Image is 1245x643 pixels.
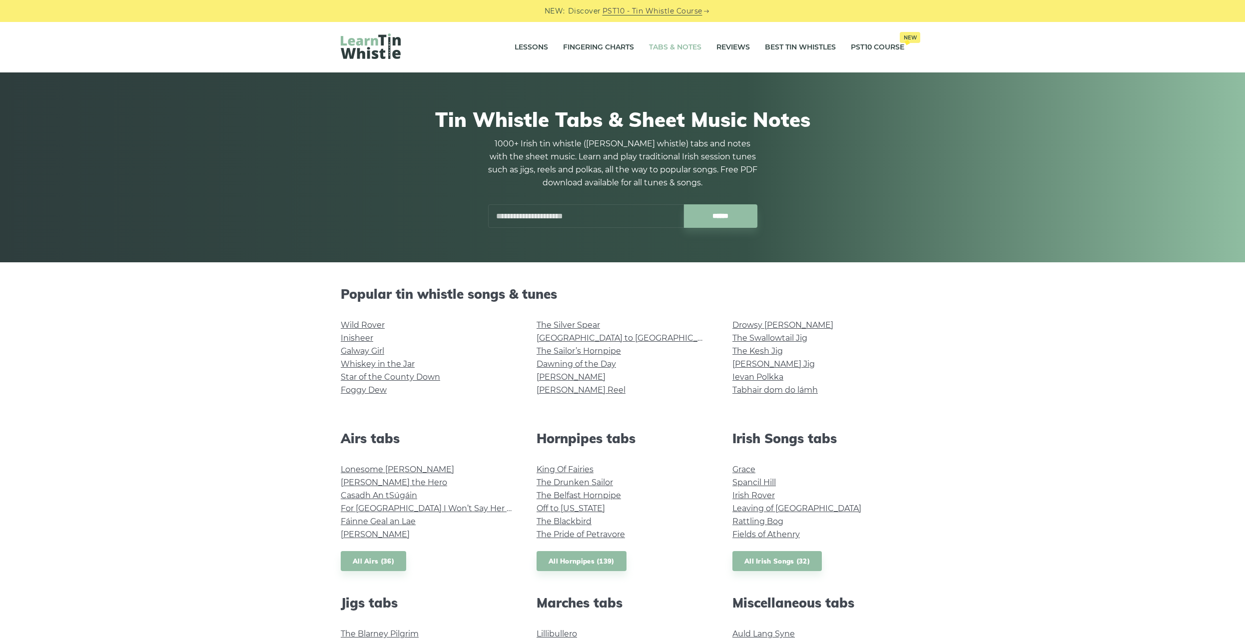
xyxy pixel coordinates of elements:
a: Reviews [716,35,750,60]
a: Dawning of the Day [537,359,616,369]
a: Lillibullero [537,629,577,639]
a: Casadh An tSúgáin [341,491,417,500]
h2: Marches tabs [537,595,708,611]
a: Fáinne Geal an Lae [341,517,416,526]
a: Rattling Bog [732,517,783,526]
a: Leaving of [GEOGRAPHIC_DATA] [732,504,861,513]
h1: Tin Whistle Tabs & Sheet Music Notes [341,107,904,131]
a: The Drunken Sailor [537,478,613,487]
a: Tabs & Notes [649,35,701,60]
h2: Popular tin whistle songs & tunes [341,286,904,302]
a: [PERSON_NAME] Jig [732,359,815,369]
a: Spancil Hill [732,478,776,487]
h2: Irish Songs tabs [732,431,904,446]
a: The Blackbird [537,517,592,526]
a: Auld Lang Syne [732,629,795,639]
a: [PERSON_NAME] [341,530,410,539]
a: [PERSON_NAME] [537,372,606,382]
h2: Jigs tabs [341,595,513,611]
a: [PERSON_NAME] the Hero [341,478,447,487]
a: Fields of Athenry [732,530,800,539]
a: For [GEOGRAPHIC_DATA] I Won’t Say Her Name [341,504,531,513]
a: King Of Fairies [537,465,594,474]
a: Fingering Charts [563,35,634,60]
a: The Blarney Pilgrim [341,629,419,639]
a: All Airs (36) [341,551,406,572]
a: Galway Girl [341,346,384,356]
a: Lonesome [PERSON_NAME] [341,465,454,474]
a: Drowsy [PERSON_NAME] [732,320,833,330]
a: Wild Rover [341,320,385,330]
a: Grace [732,465,755,474]
a: The Pride of Petravore [537,530,625,539]
p: 1000+ Irish tin whistle ([PERSON_NAME] whistle) tabs and notes with the sheet music. Learn and pl... [488,137,757,189]
a: Inisheer [341,333,373,343]
h2: Hornpipes tabs [537,431,708,446]
a: The Swallowtail Jig [732,333,807,343]
a: Tabhair dom do lámh [732,385,818,395]
a: Whiskey in the Jar [341,359,415,369]
a: The Kesh Jig [732,346,783,356]
img: LearnTinWhistle.com [341,33,401,59]
a: Off to [US_STATE] [537,504,605,513]
a: All Hornpipes (139) [537,551,626,572]
span: New [900,32,920,43]
a: The Sailor’s Hornpipe [537,346,621,356]
h2: Miscellaneous tabs [732,595,904,611]
a: The Belfast Hornpipe [537,491,621,500]
a: All Irish Songs (32) [732,551,822,572]
a: Best Tin Whistles [765,35,836,60]
a: Ievan Polkka [732,372,783,382]
a: Lessons [515,35,548,60]
h2: Airs tabs [341,431,513,446]
a: [GEOGRAPHIC_DATA] to [GEOGRAPHIC_DATA] [537,333,721,343]
a: Star of the County Down [341,372,440,382]
a: Irish Rover [732,491,775,500]
a: The Silver Spear [537,320,600,330]
a: PST10 CourseNew [851,35,904,60]
a: Foggy Dew [341,385,387,395]
a: [PERSON_NAME] Reel [537,385,625,395]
